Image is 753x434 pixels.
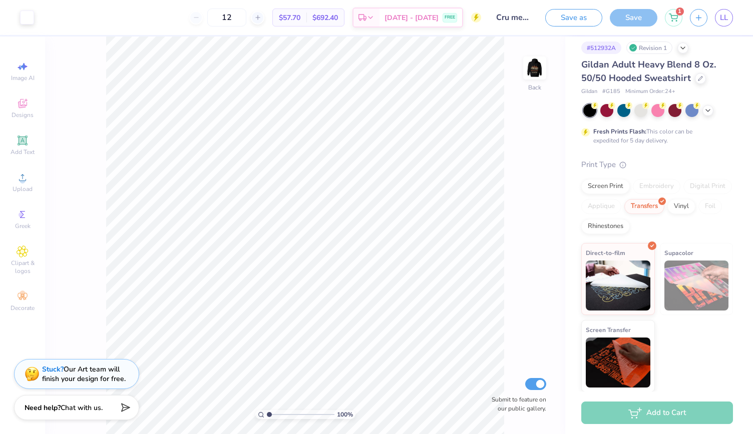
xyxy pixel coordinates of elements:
span: Greek [15,222,31,230]
span: Clipart & logos [5,259,40,275]
span: Gildan [581,87,597,96]
span: Decorate [11,304,35,312]
span: Image AI [11,74,35,82]
span: LL [720,12,728,23]
span: Minimum Order: 24 + [625,87,675,96]
img: Direct-to-film [586,260,650,310]
div: # 512932A [581,41,621,54]
span: Gildan Adult Heavy Blend 8 Oz. 50/50 Hooded Sweatshirt [581,58,716,84]
strong: Need help? [25,403,61,412]
div: Print Type [581,159,733,170]
strong: Stuck? [42,364,64,374]
div: Digital Print [683,179,732,194]
div: Our Art team will finish your design for free. [42,364,126,383]
span: Chat with us. [61,403,103,412]
span: FREE [445,14,455,21]
div: Screen Print [581,179,630,194]
span: 1 [676,7,684,15]
div: Back [528,83,541,92]
div: Rhinestones [581,219,630,234]
div: This color can be expedited for 5 day delivery. [593,127,716,145]
a: LL [715,9,733,26]
input: Untitled Design [489,7,538,27]
img: Supacolor [664,260,729,310]
span: Upload [13,185,33,193]
div: Transfers [624,199,664,214]
div: Applique [581,199,621,214]
span: $57.70 [279,12,300,23]
img: Back [525,58,545,78]
span: Direct-to-film [586,247,625,258]
div: Foil [698,199,722,214]
span: 100 % [337,410,353,419]
label: Submit to feature on our public gallery. [486,395,546,413]
span: Designs [12,111,34,119]
span: Add Text [11,148,35,156]
span: Screen Transfer [586,324,631,335]
span: [DATE] - [DATE] [385,12,439,23]
span: Supacolor [664,247,693,258]
div: Revision 1 [626,41,672,54]
strong: Fresh Prints Flash: [593,127,646,135]
div: Embroidery [633,179,680,194]
span: $692.40 [312,12,338,23]
span: # G185 [602,87,620,96]
input: – – [207,8,246,26]
img: Screen Transfer [586,337,650,387]
button: Save as [545,9,602,26]
div: Vinyl [667,199,695,214]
